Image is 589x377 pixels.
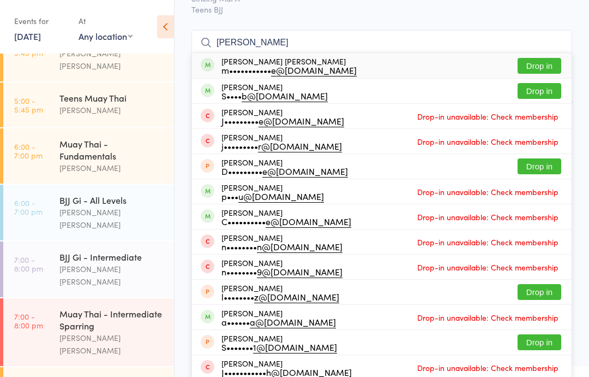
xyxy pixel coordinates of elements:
[518,83,561,99] button: Drop in
[59,308,165,332] div: Muay Thai - Intermediate Sparring
[221,183,324,201] div: [PERSON_NAME]
[3,185,174,240] a: 6:00 -7:00 pmBJJ Gi - All Levels[PERSON_NAME] [PERSON_NAME]
[14,39,43,57] time: 5:00 - 5:45 pm
[79,30,133,42] div: Any location
[59,104,165,116] div: [PERSON_NAME]
[414,360,561,376] span: Drop-in unavailable: Check membership
[414,108,561,125] span: Drop-in unavailable: Check membership
[221,192,324,201] div: p•••
[518,58,561,74] button: Drop in
[59,206,165,231] div: [PERSON_NAME] [PERSON_NAME]
[221,217,351,226] div: C••••••••••
[221,233,342,251] div: [PERSON_NAME]
[59,332,165,357] div: [PERSON_NAME] [PERSON_NAME]
[3,83,174,127] a: 5:00 -5:45 pmTeens Muay Thai[PERSON_NAME]
[414,259,561,275] span: Drop-in unavailable: Check membership
[221,258,342,276] div: [PERSON_NAME]
[14,96,43,114] time: 5:00 - 5:45 pm
[14,142,43,160] time: 6:00 - 7:00 pm
[518,284,561,300] button: Drop in
[59,263,165,288] div: [PERSON_NAME] [PERSON_NAME]
[414,184,561,200] span: Drop-in unavailable: Check membership
[221,142,342,150] div: j•••••••••
[221,284,339,301] div: [PERSON_NAME]
[3,298,174,366] a: 7:00 -8:00 pmMuay Thai - Intermediate Sparring[PERSON_NAME] [PERSON_NAME]
[79,12,133,30] div: At
[59,92,165,104] div: Teens Muay Thai
[221,116,344,125] div: J•••••••••
[14,255,43,273] time: 7:00 - 8:00 pm
[221,359,352,376] div: [PERSON_NAME]
[221,208,351,226] div: [PERSON_NAME]
[221,343,337,351] div: S•••••••
[221,108,344,125] div: [PERSON_NAME]
[221,91,328,100] div: S••••
[3,26,174,81] a: 5:00 -5:45 pmKids Muay Thai[PERSON_NAME] [PERSON_NAME]
[414,234,561,250] span: Drop-in unavailable: Check membership
[518,334,561,350] button: Drop in
[59,162,165,174] div: [PERSON_NAME]
[221,133,342,150] div: [PERSON_NAME]
[221,317,336,326] div: a••••••
[414,209,561,225] span: Drop-in unavailable: Check membership
[59,138,165,162] div: Muay Thai - Fundamentals
[3,241,174,297] a: 7:00 -8:00 pmBJJ Gi - Intermediate[PERSON_NAME] [PERSON_NAME]
[14,312,43,329] time: 7:00 - 8:00 pm
[518,158,561,174] button: Drop in
[59,251,165,263] div: BJJ Gi - Intermediate
[221,334,337,351] div: [PERSON_NAME]
[221,267,342,276] div: n••••••••
[59,47,165,72] div: [PERSON_NAME] [PERSON_NAME]
[221,292,339,301] div: l••••••••
[14,30,41,42] a: [DATE]
[221,57,357,74] div: [PERSON_NAME] [PERSON_NAME]
[221,158,348,175] div: [PERSON_NAME]
[14,198,43,216] time: 6:00 - 7:00 pm
[221,309,336,326] div: [PERSON_NAME]
[221,242,342,251] div: n••••••••
[221,368,352,376] div: J•••••••••••
[221,66,357,74] div: m•••••••••••
[3,128,174,184] a: 6:00 -7:00 pmMuay Thai - Fundamentals[PERSON_NAME]
[414,133,561,150] span: Drop-in unavailable: Check membership
[14,12,68,30] div: Events for
[191,30,572,55] input: Search
[221,83,328,100] div: [PERSON_NAME]
[414,309,561,326] span: Drop-in unavailable: Check membership
[221,167,348,175] div: D•••••••••
[191,4,572,15] span: Teens BJJ
[59,194,165,206] div: BJJ Gi - All Levels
